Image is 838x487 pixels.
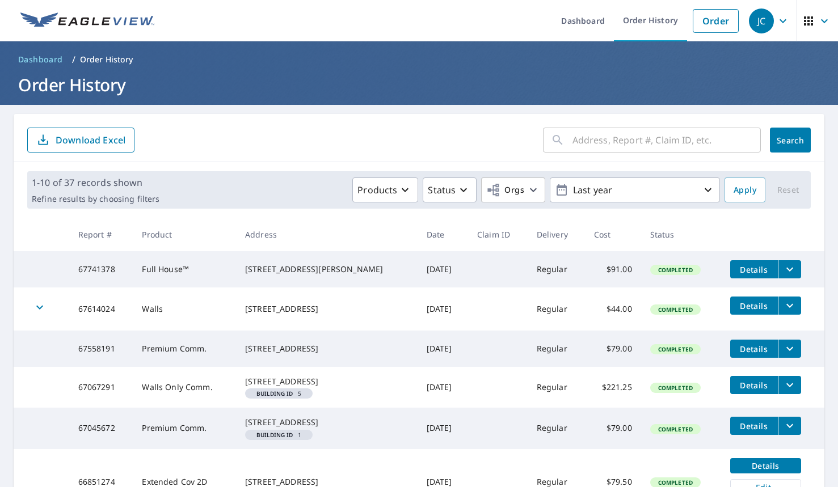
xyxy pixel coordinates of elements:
[734,183,756,197] span: Apply
[651,425,700,433] span: Completed
[778,340,801,358] button: filesDropdownBtn-67558191
[236,218,418,251] th: Address
[693,9,739,33] a: Order
[69,218,133,251] th: Report #
[651,306,700,314] span: Completed
[245,343,409,354] div: [STREET_ADDRESS]
[778,417,801,435] button: filesDropdownBtn-67045672
[730,417,778,435] button: detailsBtn-67045672
[737,421,771,431] span: Details
[730,260,778,278] button: detailsBtn-67741378
[737,300,771,311] span: Details
[468,218,528,251] th: Claim ID
[32,176,159,189] p: 1-10 of 37 records shown
[14,73,824,96] h1: Order History
[245,303,409,315] div: [STREET_ADDRESS]
[651,478,700,486] span: Completed
[69,408,133,448] td: 67045672
[69,251,133,287] td: 67741378
[357,183,397,197] p: Products
[250,391,308,396] span: 5
[256,391,293,396] em: Building ID
[14,50,68,69] a: Dashboard
[352,177,418,202] button: Products
[133,287,236,331] td: Walls
[779,135,802,146] span: Search
[418,367,468,408] td: [DATE]
[20,12,154,29] img: EV Logo
[778,376,801,394] button: filesDropdownBtn-67067291
[486,183,524,197] span: Orgs
[418,218,468,251] th: Date
[585,251,641,287] td: $91.00
[14,50,824,69] nav: breadcrumb
[133,218,236,251] th: Product
[32,194,159,204] p: Refine results by choosing filters
[778,260,801,278] button: filesDropdownBtn-67741378
[18,54,63,65] span: Dashboard
[423,177,477,202] button: Status
[585,218,641,251] th: Cost
[27,128,134,153] button: Download Excel
[737,380,771,391] span: Details
[418,331,468,367] td: [DATE]
[569,180,701,200] p: Last year
[245,417,409,428] div: [STREET_ADDRESS]
[528,287,585,331] td: Regular
[418,408,468,448] td: [DATE]
[737,460,794,471] span: Details
[585,331,641,367] td: $79.00
[641,218,721,251] th: Status
[418,251,468,287] td: [DATE]
[585,287,641,331] td: $44.00
[749,9,774,33] div: JC
[428,183,456,197] p: Status
[72,53,75,66] li: /
[528,251,585,287] td: Regular
[133,251,236,287] td: Full House™
[725,177,765,202] button: Apply
[730,458,801,473] button: detailsBtn-66851274
[651,266,700,274] span: Completed
[737,264,771,275] span: Details
[550,177,720,202] button: Last year
[651,384,700,392] span: Completed
[528,408,585,448] td: Regular
[770,128,811,153] button: Search
[737,344,771,354] span: Details
[528,367,585,408] td: Regular
[133,408,236,448] td: Premium Comm.
[245,264,409,275] div: [STREET_ADDRESS][PERSON_NAME]
[245,376,409,387] div: [STREET_ADDRESS]
[133,367,236,408] td: Walls Only Comm.
[585,408,641,448] td: $79.00
[651,345,700,353] span: Completed
[69,367,133,408] td: 67067291
[730,340,778,358] button: detailsBtn-67558191
[80,54,133,65] p: Order History
[572,124,761,156] input: Address, Report #, Claim ID, etc.
[133,331,236,367] td: Premium Comm.
[69,287,133,331] td: 67614024
[730,376,778,394] button: detailsBtn-67067291
[585,367,641,408] td: $221.25
[418,287,468,331] td: [DATE]
[528,331,585,367] td: Regular
[250,432,308,438] span: 1
[778,297,801,315] button: filesDropdownBtn-67614024
[528,218,585,251] th: Delivery
[730,297,778,315] button: detailsBtn-67614024
[481,177,545,202] button: Orgs
[256,432,293,438] em: Building ID
[69,331,133,367] td: 67558191
[56,134,125,146] p: Download Excel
